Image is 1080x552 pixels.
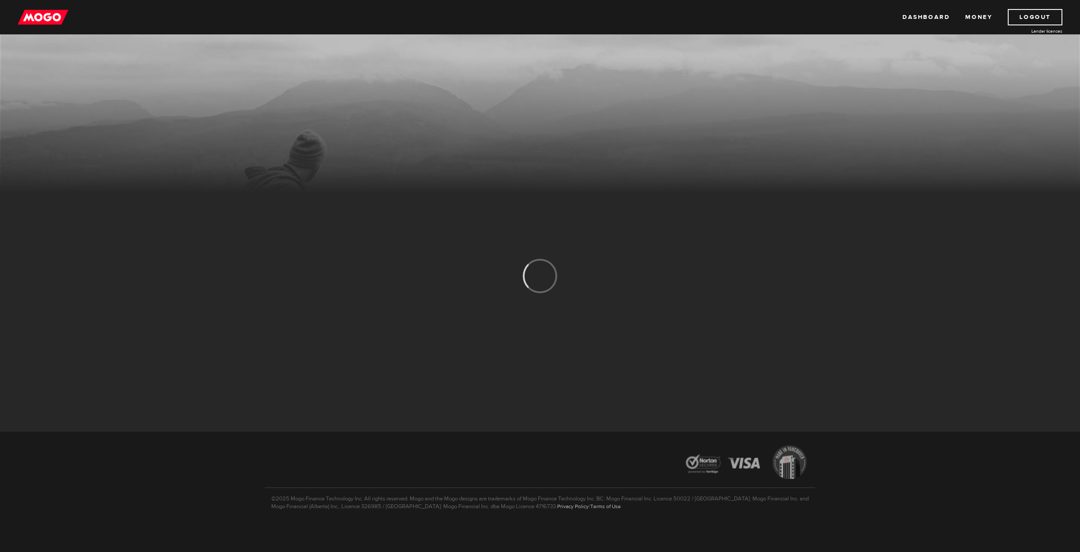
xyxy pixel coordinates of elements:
[902,9,950,25] a: Dashboard
[678,439,815,488] img: legal-icons-92a2ffecb4d32d839781d1b4e4802d7b.png
[18,9,68,25] img: mogo_logo-11ee424be714fa7cbb0f0f49df9e16ec.png
[265,488,815,510] p: ©2025 Mogo Finance Technology Inc. All rights reserved. Mogo and the Mogo designs are trademarks ...
[1008,9,1062,25] a: Logout
[965,9,992,25] a: Money
[557,503,589,510] a: Privacy Policy
[590,503,621,510] a: Terms of Use
[998,28,1062,34] a: Lender licences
